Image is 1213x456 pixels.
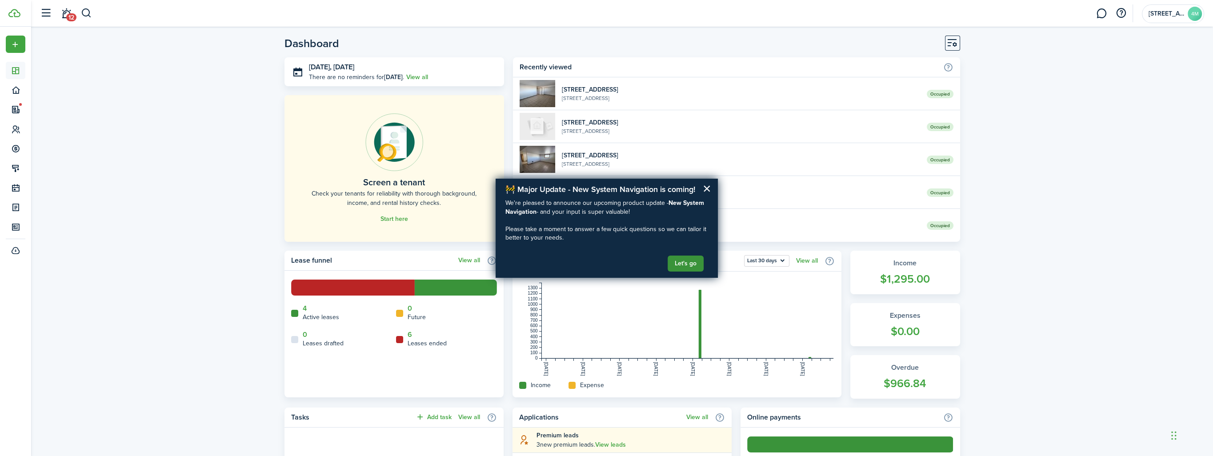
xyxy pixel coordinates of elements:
button: Open sidebar [37,5,54,22]
img: D [520,80,555,107]
explanation-title: Premium leads [536,431,725,440]
iframe: Chat Widget [1065,360,1213,456]
a: View all [686,414,708,421]
widget-list-item-description: [STREET_ADDRESS] [562,94,920,102]
widget-stats-title: Expenses [859,310,951,321]
span: Occupied [927,188,953,197]
tspan: 300 [530,340,538,344]
home-widget-title: Lease funnel [291,255,454,266]
home-widget-title: Income [531,380,551,390]
h2: 🚧 Major Update - New System Navigation is coming! [505,185,708,195]
strong: New System Navigation [505,198,706,216]
b: [DATE] [384,72,403,82]
tspan: [DATE] [763,362,768,376]
home-placeholder-description: Check your tenants for reliability with thorough background, income, and rental history checks. [304,189,484,208]
button: Open menu [744,255,789,267]
button: Let's go [668,256,704,272]
h3: [DATE], [DATE] [309,62,498,73]
a: 0 [408,304,412,312]
a: View all [458,414,480,421]
tspan: [DATE] [580,362,585,376]
a: 4 [303,304,307,312]
tspan: 1200 [528,291,538,296]
a: View leads [595,441,626,448]
home-widget-title: Leases ended [408,339,447,348]
tspan: 100 [530,350,538,355]
span: Occupied [927,156,953,164]
widget-list-item-title: [STREET_ADDRESS] [562,184,920,193]
i: soft [519,435,530,445]
home-widget-title: Leases drafted [303,339,344,348]
widget-list-item-description: [STREET_ADDRESS] [562,193,920,201]
widget-stats-title: Overdue [859,362,951,373]
tspan: [DATE] [800,362,805,376]
tspan: 0 [535,356,538,360]
a: View all [458,257,480,264]
widget-stats-title: Income [859,258,951,268]
widget-stats-count: $1,295.00 [859,271,951,288]
button: Search [81,6,92,21]
button: Last 30 days [744,255,789,267]
widget-list-item-title: [STREET_ADDRESS] [562,151,920,160]
tspan: [DATE] [690,362,695,376]
home-placeholder-title: Screen a tenant [363,176,425,189]
tspan: 200 [530,345,538,350]
header-page-title: Dashboard [284,38,339,49]
button: Add task [416,412,452,422]
tspan: [DATE] [544,362,548,376]
tspan: 1100 [528,296,538,301]
tspan: 900 [530,307,538,312]
span: Occupied [927,221,953,230]
widget-stats-count: $0.00 [859,323,951,340]
img: Online payments [365,113,423,171]
tspan: 800 [530,312,538,317]
button: Close [703,181,711,196]
button: Open resource center [1113,6,1129,21]
widget-list-item-description: [STREET_ADDRESS] [562,160,920,168]
a: 6 [408,331,412,339]
p: There are no reminders for . [309,72,404,82]
widget-list-item-title: [STREET_ADDRESS] [562,216,920,226]
home-widget-title: Applications [519,412,682,423]
home-widget-title: Active leases [303,312,339,322]
home-widget-title: Recently viewed [520,62,938,72]
widget-list-item-description: [STREET_ADDRESS] [562,226,920,234]
a: Messaging [1093,2,1110,25]
tspan: [DATE] [727,362,732,376]
span: 4010 MAIN ST. S, LLC [1149,11,1184,17]
img: TenantCloud [8,9,20,17]
div: Drag [1171,422,1177,449]
span: Occupied [927,90,953,98]
tspan: 500 [530,328,538,333]
tspan: [DATE] [617,362,622,376]
img: C [520,146,555,173]
tspan: 600 [530,323,538,328]
home-widget-title: Expense [580,380,604,390]
a: 0 [303,331,307,339]
a: Notifications [58,2,75,25]
tspan: 1300 [528,285,538,290]
avatar-text: 4M [1188,7,1202,21]
button: Open menu [6,36,25,53]
img: B [520,113,555,140]
home-widget-title: Future [408,312,426,322]
home-widget-title: Online payments [747,412,938,423]
tspan: 700 [530,318,538,323]
a: Start here [380,216,408,223]
tspan: 1000 [528,302,538,307]
tspan: 400 [530,334,538,339]
widget-list-item-title: [STREET_ADDRESS] [562,118,920,127]
tspan: [DATE] [653,362,658,376]
a: View all [406,72,428,82]
explanation-description: 3 new premium leads . [536,440,725,449]
span: Occupied [927,123,953,131]
span: - and your input is super valuable! [536,207,630,216]
button: Customise [945,36,960,51]
widget-list-item-title: [STREET_ADDRESS] [562,85,920,94]
a: View all [796,257,818,264]
home-widget-title: Tasks [291,412,411,423]
widget-stats-count: $966.84 [859,375,951,392]
p: Please take a moment to answer a few quick questions so we can tailor it better to your needs. [505,225,708,242]
widget-list-item-description: [STREET_ADDRESS] [562,127,920,135]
